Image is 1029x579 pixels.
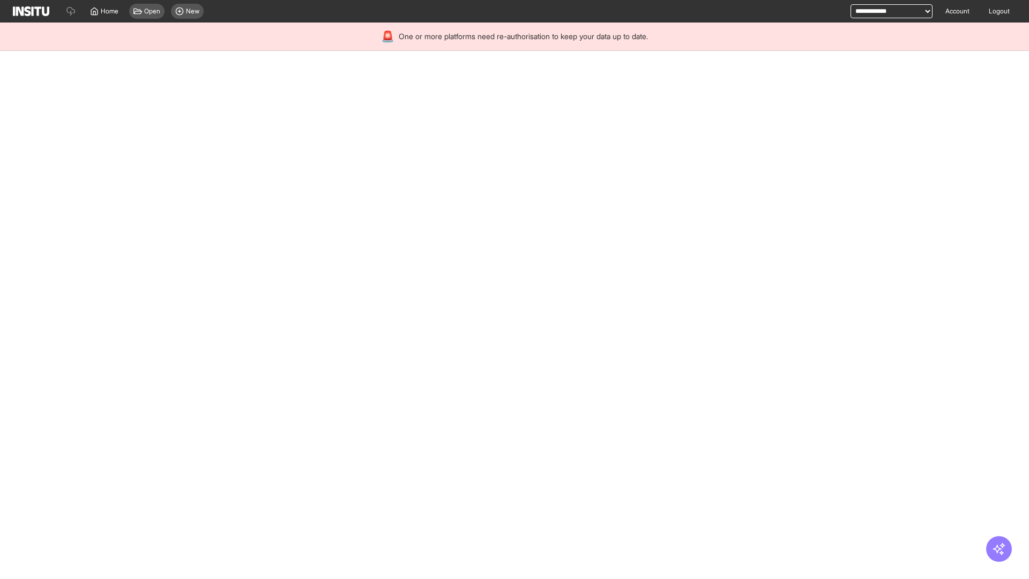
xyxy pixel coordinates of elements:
[186,7,199,16] span: New
[101,7,118,16] span: Home
[399,31,648,42] span: One or more platforms need re-authorisation to keep your data up to date.
[13,6,49,16] img: Logo
[144,7,160,16] span: Open
[381,29,394,44] div: 🚨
